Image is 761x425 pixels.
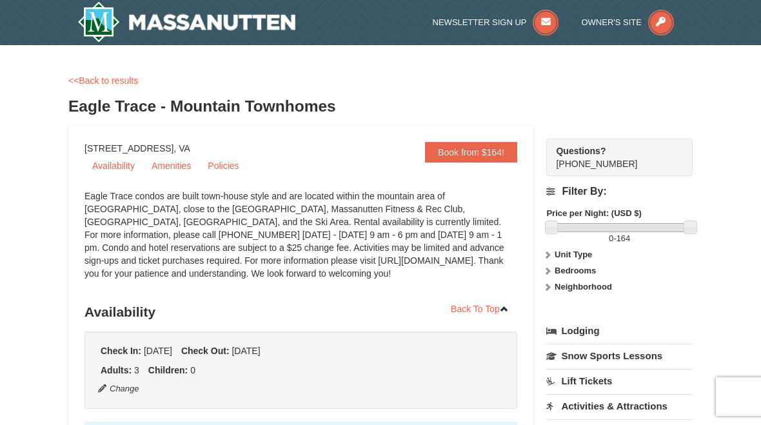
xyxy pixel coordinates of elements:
[101,346,141,356] strong: Check In:
[425,142,517,163] a: Book from $164!
[555,282,612,292] strong: Neighborhood
[77,1,295,43] img: Massanutten Resort Logo
[181,346,230,356] strong: Check Out:
[200,156,246,175] a: Policies
[84,299,517,325] h3: Availability
[581,17,674,27] a: Owner's Site
[148,365,188,375] strong: Children:
[546,369,693,393] a: Lift Tickets
[555,266,596,275] strong: Bedrooms
[546,319,693,342] a: Lodging
[546,208,641,218] strong: Price per Night: (USD $)
[84,156,143,175] a: Availability
[609,233,613,243] span: 0
[144,156,199,175] a: Amenities
[546,344,693,368] a: Snow Sports Lessons
[433,17,559,27] a: Newsletter Sign Up
[144,346,172,356] span: [DATE]
[556,144,669,169] span: [PHONE_NUMBER]
[190,365,195,375] span: 0
[433,17,527,27] span: Newsletter Sign Up
[546,394,693,418] a: Activities & Attractions
[232,346,260,356] span: [DATE]
[546,232,693,245] label: -
[77,1,295,43] a: Massanutten Resort
[546,186,693,197] h4: Filter By:
[134,365,139,375] span: 3
[68,75,138,86] a: <<Back to results
[84,190,517,293] div: Eagle Trace condos are built town-house style and are located within the mountain area of [GEOGRA...
[555,250,592,259] strong: Unit Type
[97,382,140,396] button: Change
[68,94,693,119] h3: Eagle Trace - Mountain Townhomes
[617,233,631,243] span: 164
[556,146,606,156] strong: Questions?
[101,365,132,375] strong: Adults:
[442,299,517,319] a: Back To Top
[581,17,642,27] span: Owner's Site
